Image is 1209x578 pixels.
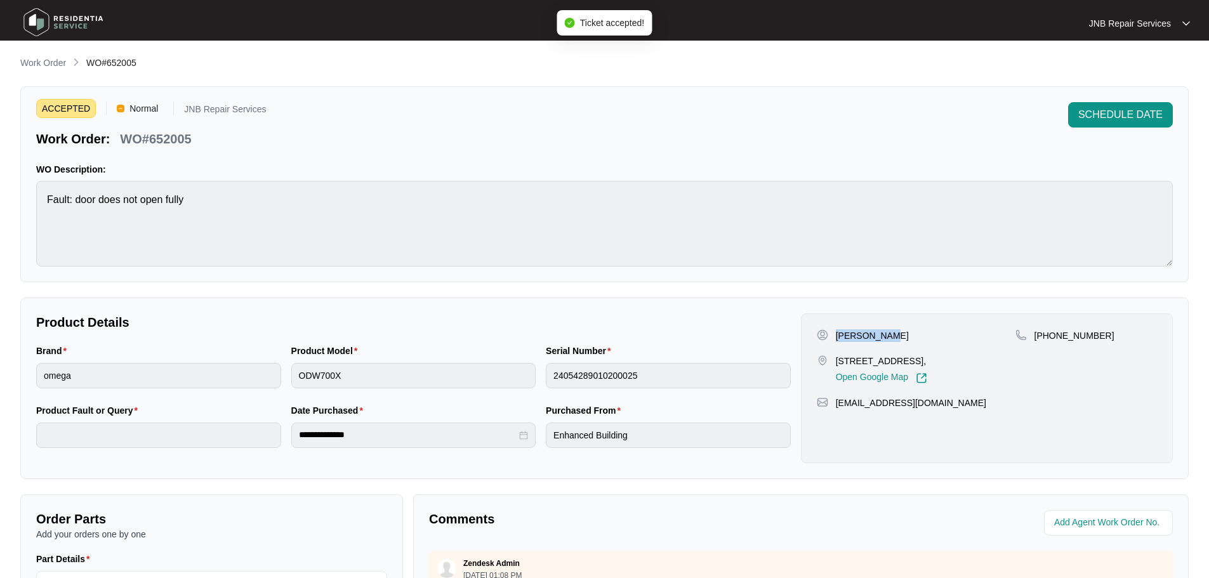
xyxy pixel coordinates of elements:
p: [PHONE_NUMBER] [1034,329,1114,342]
p: WO Description: [36,163,1173,176]
input: Date Purchased [299,428,517,442]
label: Product Fault or Query [36,404,143,417]
a: Work Order [18,56,69,70]
img: user.svg [437,559,456,578]
p: [EMAIL_ADDRESS][DOMAIN_NAME] [836,397,986,409]
img: map-pin [817,355,828,366]
p: [STREET_ADDRESS], [836,355,927,367]
img: chevron-right [71,57,81,67]
p: JNB Repair Services [184,105,266,118]
span: check-circle [565,18,575,28]
span: SCHEDULE DATE [1078,107,1163,122]
span: WO#652005 [86,58,136,68]
input: Product Model [291,363,536,388]
input: Add Agent Work Order No. [1054,515,1165,530]
img: residentia service logo [19,3,108,41]
input: Purchased From [546,423,791,448]
p: Order Parts [36,510,387,528]
p: Add your orders one by one [36,528,387,541]
p: JNB Repair Services [1089,17,1171,30]
p: Work Order: [36,130,110,148]
a: Open Google Map [836,372,927,384]
label: Product Model [291,345,363,357]
label: Brand [36,345,72,357]
input: Product Fault or Query [36,423,281,448]
p: Zendesk Admin [463,558,520,568]
span: ACCEPTED [36,99,96,118]
label: Date Purchased [291,404,368,417]
p: Work Order [20,56,66,69]
button: SCHEDULE DATE [1068,102,1173,128]
input: Serial Number [546,363,791,388]
textarea: Fault: door does not open fully [36,181,1173,266]
img: dropdown arrow [1182,20,1190,27]
img: map-pin [1015,329,1027,341]
p: [PERSON_NAME] [836,329,909,342]
label: Serial Number [546,345,616,357]
img: Vercel Logo [117,105,124,112]
span: Normal [124,99,163,118]
img: user-pin [817,329,828,341]
p: Comments [429,510,792,528]
label: Part Details [36,553,95,565]
p: Product Details [36,313,791,331]
p: WO#652005 [120,130,191,148]
input: Brand [36,363,281,388]
label: Purchased From [546,404,626,417]
img: map-pin [817,397,828,408]
span: Ticket accepted! [580,18,644,28]
img: Link-External [916,372,927,384]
